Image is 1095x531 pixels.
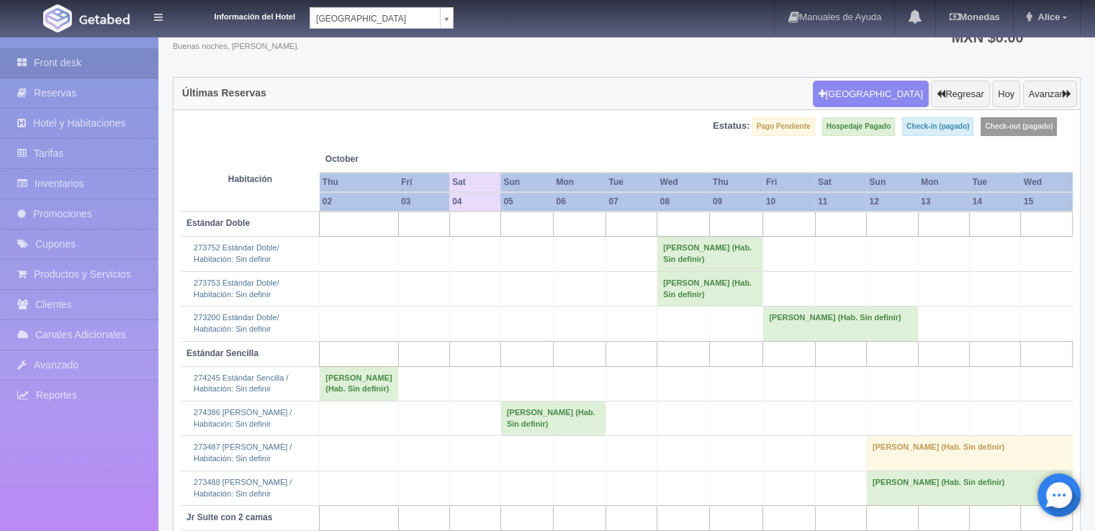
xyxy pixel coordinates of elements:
label: Estatus: [713,119,749,133]
th: 14 [970,192,1021,212]
td: [PERSON_NAME] (Hab. Sin definir) [320,366,398,401]
th: 03 [398,192,449,212]
th: Mon [553,173,605,192]
b: Jr Suite con 2 camas [186,512,272,522]
a: 273200 Estándar Doble/Habitación: Sin definir [194,313,279,333]
a: 273752 Estándar Doble/Habitación: Sin definir [194,243,279,263]
span: [GEOGRAPHIC_DATA] [316,8,434,29]
h3: MXN $0.00 [951,30,1068,45]
th: Fri [398,173,449,192]
a: 274245 Estándar Sencilla /Habitación: Sin definir [194,373,288,394]
th: Thu [320,173,398,192]
td: [PERSON_NAME] (Hab. Sin definir) [657,271,763,306]
th: 12 [866,192,918,212]
th: 07 [605,192,657,212]
button: [GEOGRAPHIC_DATA] [813,81,929,108]
dt: Información del Hotel [180,7,295,23]
th: 08 [657,192,710,212]
strong: Habitación [228,174,272,184]
th: Sat [815,173,866,192]
th: Wed [657,173,710,192]
th: 13 [918,192,970,212]
label: Check-in (pagado) [902,117,973,136]
a: 273753 Estándar Doble/Habitación: Sin definir [194,278,279,299]
th: Fri [763,173,815,192]
td: [PERSON_NAME] (Hab. Sin definir) [657,237,763,271]
a: 273487 [PERSON_NAME] /Habitación: Sin definir [194,442,292,463]
span: October [325,153,443,165]
a: 274386 [PERSON_NAME] /Habitación: Sin definir [194,408,292,428]
td: [PERSON_NAME] (Hab. Sin definir) [866,436,1072,471]
td: [PERSON_NAME] (Hab. Sin definir) [763,307,918,341]
th: Sat [449,173,500,192]
a: [GEOGRAPHIC_DATA] [310,7,454,29]
td: [PERSON_NAME] (Hab. Sin definir) [866,471,1072,505]
th: 04 [449,192,500,212]
th: 15 [1021,192,1073,212]
th: 06 [553,192,605,212]
button: Regresar [931,81,989,108]
button: Avanzar [1023,81,1077,108]
span: Buenas noches, [PERSON_NAME]. [173,41,299,53]
th: Thu [710,173,763,192]
th: Tue [605,173,657,192]
th: Sun [500,173,553,192]
b: Monedas [949,12,999,22]
td: [PERSON_NAME] (Hab. Sin definir) [500,401,605,436]
label: Check-out (pagado) [981,117,1057,136]
th: 11 [815,192,866,212]
h4: Últimas Reservas [182,88,266,99]
th: Tue [970,173,1021,192]
th: 05 [500,192,553,212]
th: Mon [918,173,970,192]
b: Estándar Sencilla [186,348,258,358]
th: 10 [763,192,815,212]
th: 02 [320,192,398,212]
b: Estándar Doble [186,218,250,228]
th: Sun [866,173,918,192]
th: Wed [1021,173,1073,192]
a: 273488 [PERSON_NAME] /Habitación: Sin definir [194,478,292,498]
th: 09 [710,192,763,212]
img: Getabed [79,14,130,24]
span: Alice [1034,12,1060,22]
label: Pago Pendiente [752,117,815,136]
label: Hospedaje Pagado [822,117,895,136]
img: Getabed [43,4,72,32]
button: Hoy [992,81,1020,108]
